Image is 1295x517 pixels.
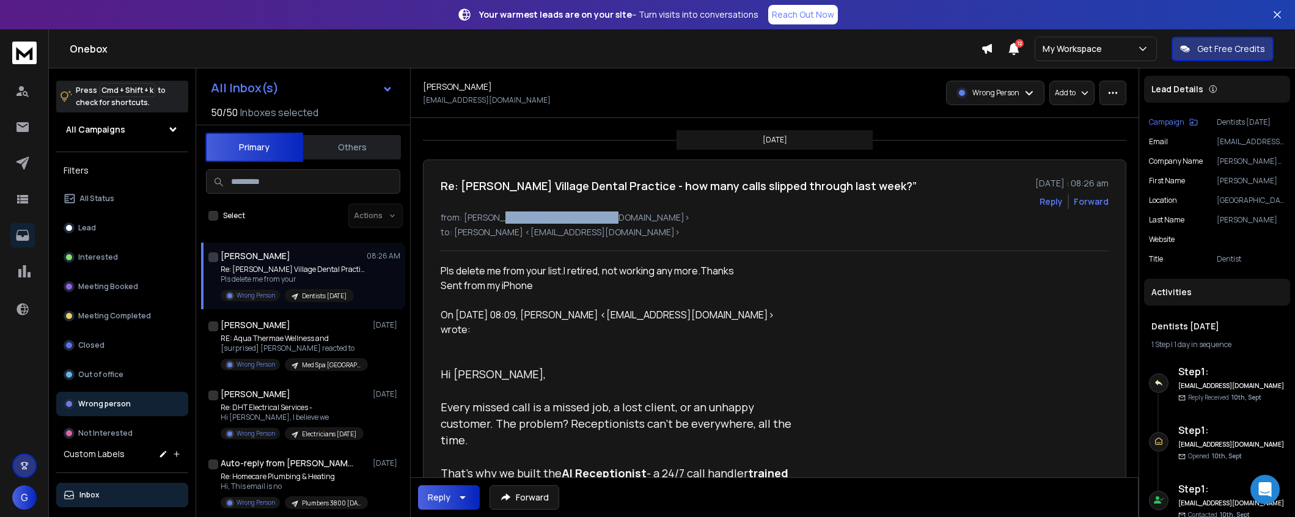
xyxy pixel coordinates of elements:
span: 50 / 50 [211,105,238,120]
button: Lead [56,216,188,240]
button: Reply [1040,196,1063,208]
button: Wrong person [56,392,188,416]
p: Interested [78,252,118,262]
button: Out of office [56,362,188,387]
h1: [PERSON_NAME] [423,81,492,93]
button: G [12,485,37,510]
h6: [EMAIL_ADDRESS][DOMAIN_NAME] [1178,499,1285,508]
p: Out of office [78,370,123,380]
span: 12 [1015,39,1024,48]
p: Email [1149,137,1168,147]
h1: [PERSON_NAME] [221,388,290,400]
h1: All Campaigns [66,123,125,136]
p: Wrong person [78,399,131,409]
button: Interested [56,245,188,269]
p: from: [PERSON_NAME] <[EMAIL_ADDRESS][DOMAIN_NAME]> [441,211,1109,224]
div: Sent from my iPhone [441,278,798,293]
button: Reply [418,485,480,510]
h3: Custom Labels [64,448,125,460]
p: RE: Aqua Thermae Wellness and [221,334,367,343]
button: Get Free Credits [1172,37,1274,61]
p: Press to check for shortcuts. [76,84,166,109]
p: Med Spa [GEOGRAPHIC_DATA] [302,361,361,370]
p: title [1149,254,1163,264]
p: [EMAIL_ADDRESS][DOMAIN_NAME] [423,95,551,105]
h6: [EMAIL_ADDRESS][DOMAIN_NAME] [1178,440,1285,449]
span: 10th, Sept [1212,452,1242,460]
button: All Status [56,186,188,211]
p: Company Name [1149,156,1203,166]
p: [PERSON_NAME] Village Dental Practice [1217,156,1285,166]
p: Not Interested [78,428,133,438]
p: Re: DHT Electrical Services - [221,403,364,413]
p: location [1149,196,1177,205]
p: Get Free Credits [1197,43,1265,55]
p: [EMAIL_ADDRESS][DOMAIN_NAME] [1217,137,1285,147]
img: logo [12,42,37,64]
p: [PERSON_NAME] [1217,215,1285,225]
span: 10th, Sept [1231,393,1261,402]
p: Reach Out Now [772,9,834,21]
p: My Workspace [1043,43,1107,55]
p: 08:26 AM [367,251,400,261]
p: Opened [1188,452,1242,461]
p: Lead [78,223,96,233]
p: Reply Received [1188,393,1261,402]
p: website [1149,235,1175,244]
p: Plumbers 3800 [DATE] [302,499,361,508]
h6: Step 1 : [1178,482,1285,496]
p: Dentists [DATE] [302,291,347,301]
p: [DATE] [373,458,400,468]
p: Re: [PERSON_NAME] Village Dental Practice [221,265,367,274]
h6: Step 1 : [1178,364,1285,379]
h1: All Inbox(s) [211,82,279,94]
h1: Dentists [DATE] [1151,320,1283,332]
label: Select [223,211,245,221]
p: Campaign [1149,117,1184,127]
h6: [EMAIL_ADDRESS][DOMAIN_NAME] [1178,381,1285,391]
div: Activities [1144,279,1290,306]
span: Hi [PERSON_NAME], [441,367,546,381]
p: Wrong Person [972,88,1019,98]
span: 1 Step [1151,339,1170,350]
h1: [PERSON_NAME] [221,250,290,262]
h1: Onebox [70,42,981,56]
button: Inbox [56,483,188,507]
p: – Turn visits into conversations [479,9,758,21]
p: Hi, This email is no [221,482,367,491]
p: Hi [PERSON_NAME], I believe we [221,413,364,422]
strong: Your warmest leads are on your site [479,9,632,20]
p: Inbox [79,490,100,500]
button: All Campaigns [56,117,188,142]
p: Dentists [DATE] [1217,117,1285,127]
h1: Re: [PERSON_NAME] Village Dental Practice - how many calls slipped through last week?” [441,177,917,194]
button: Campaign [1149,117,1198,127]
p: [DATE] [373,320,400,330]
p: Wrong Person [237,498,275,507]
p: Dentist [1217,254,1285,264]
div: Open Intercom Messenger [1250,475,1280,504]
p: [DATE] : 08:26 am [1035,177,1109,189]
p: Add to [1055,88,1076,98]
button: Primary [205,133,303,162]
h3: Inboxes selected [240,105,318,120]
p: to: [PERSON_NAME] <[EMAIL_ADDRESS][DOMAIN_NAME]> [441,226,1109,238]
p: Closed [78,340,105,350]
p: Lead Details [1151,83,1203,95]
p: Wrong Person [237,360,275,369]
div: Reply [428,491,450,504]
a: Reach Out Now [768,5,838,24]
span: Every missed call is a missed job, a lost client, or an unhappy customer. The problem? Receptioni... [441,400,794,447]
blockquote: On [DATE] 08:09, [PERSON_NAME] <[EMAIL_ADDRESS][DOMAIN_NAME]> wrote: [441,307,798,351]
p: [surprised] [PERSON_NAME] reacted to [221,343,367,353]
button: Meeting Completed [56,304,188,328]
button: Meeting Booked [56,274,188,299]
div: | [1151,340,1283,350]
p: All Status [79,194,114,204]
p: Meeting Completed [78,311,151,321]
h6: Step 1 : [1178,423,1285,438]
p: [PERSON_NAME] [1217,176,1285,186]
